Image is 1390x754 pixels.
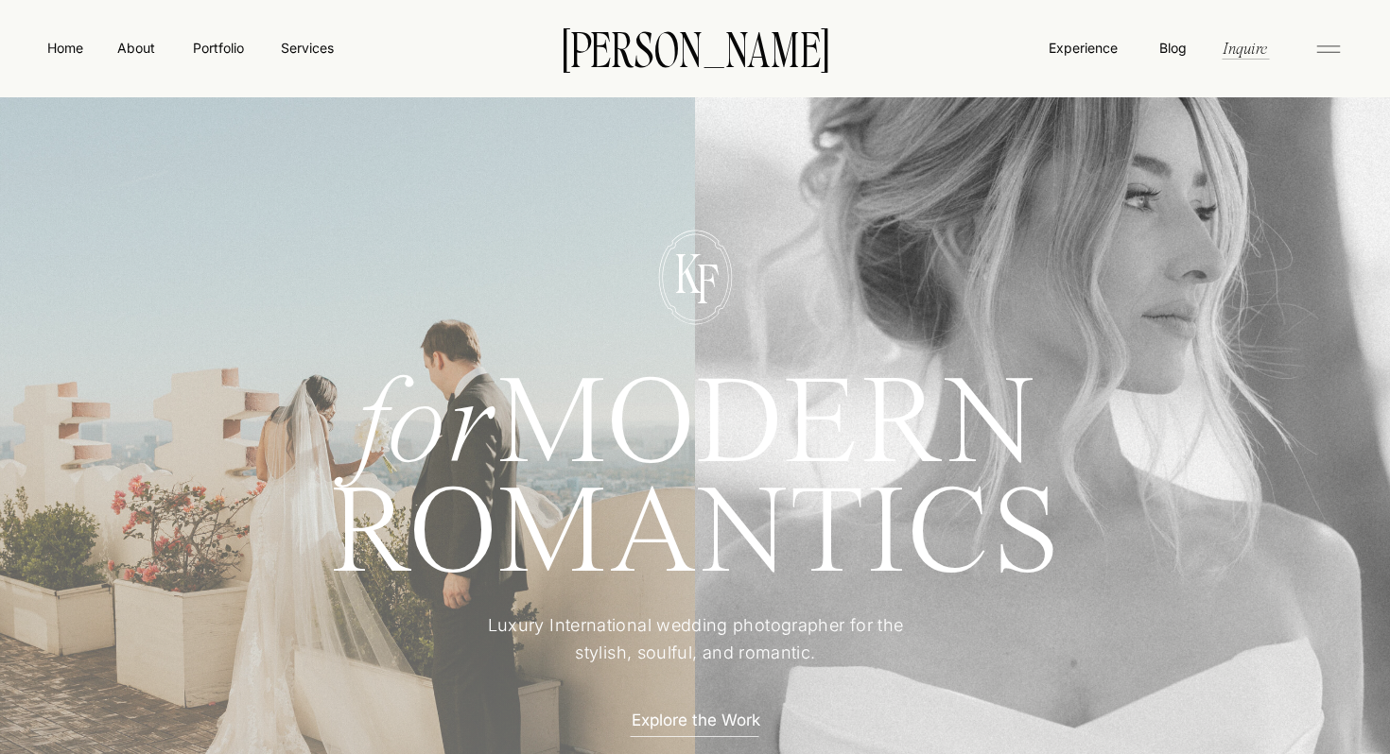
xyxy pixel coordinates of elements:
a: Experience [1047,38,1120,58]
p: Luxury International wedding photographer for the stylish, soulful, and romantic. [460,612,931,668]
a: [PERSON_NAME] [532,27,858,67]
i: for [356,367,497,490]
a: Home [43,38,87,58]
a: Inquire [1221,37,1269,59]
a: Portfolio [184,38,252,58]
a: Services [279,38,335,58]
p: F [681,257,733,305]
h1: ROMANTICS [261,483,1130,586]
a: Explore the Work [613,709,778,728]
h1: MODERN [261,373,1130,464]
a: Blog [1155,38,1190,57]
p: K [662,247,714,295]
a: About [114,38,157,57]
